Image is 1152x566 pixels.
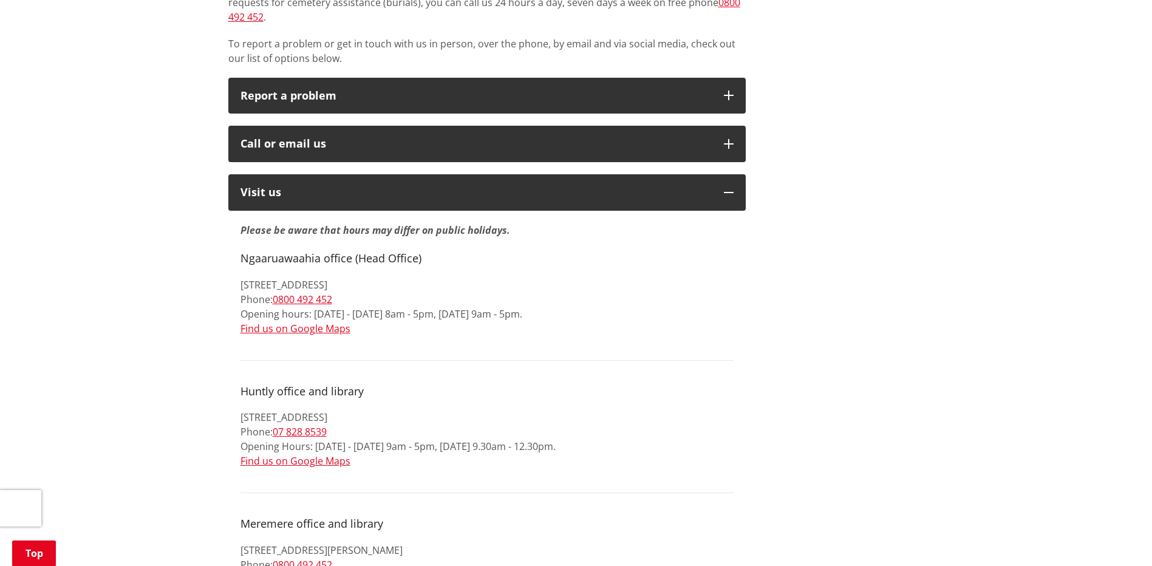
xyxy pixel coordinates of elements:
[240,410,734,468] p: [STREET_ADDRESS] Phone: Opening Hours: [DATE] - [DATE] 9am - 5pm, [DATE] 9.30am - 12.30pm.
[240,90,712,102] p: Report a problem
[240,454,350,468] a: Find us on Google Maps
[240,322,350,335] a: Find us on Google Maps
[228,174,746,211] button: Visit us
[1096,515,1140,559] iframe: Messenger Launcher
[228,126,746,162] button: Call or email us
[240,223,510,251] strong: Please be aware that hours may differ on public holidays.
[240,517,734,531] h4: Meremere office and library
[240,385,734,398] h4: Huntly office and library
[273,293,332,306] a: 0800 492 452
[12,540,56,566] a: Top
[240,278,734,336] p: [STREET_ADDRESS] Phone: Opening hours: [DATE] - [DATE] 8am - 5pm, [DATE] 9am - 5pm.
[273,425,327,438] a: 07 828 8539
[240,186,712,199] p: Visit us
[228,78,746,114] button: Report a problem
[240,138,712,150] div: Call or email us
[240,252,734,265] h4: Ngaaruawaahia office (Head Office)
[228,36,746,66] p: To report a problem or get in touch with us in person, over the phone, by email and via social me...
